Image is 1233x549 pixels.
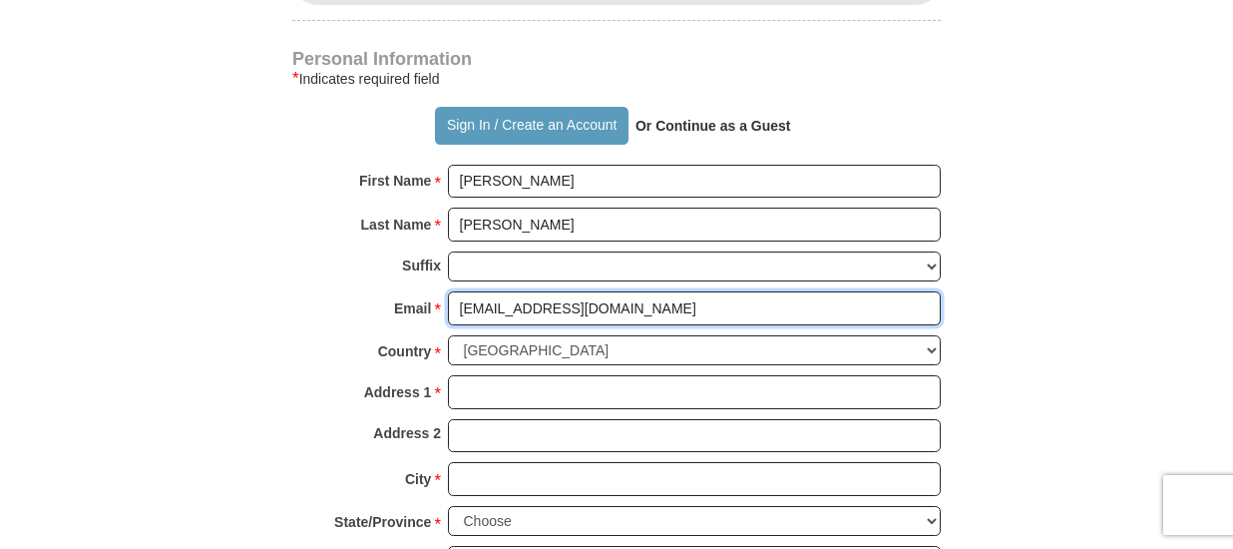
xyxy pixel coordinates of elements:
button: Sign In / Create an Account [435,107,627,145]
strong: City [405,465,431,493]
strong: Address 1 [364,378,432,406]
strong: Country [378,337,432,365]
strong: Or Continue as a Guest [635,118,791,134]
strong: Last Name [361,211,432,239]
strong: Address 2 [373,419,441,447]
div: Indicates required field [292,67,941,91]
h4: Personal Information [292,51,941,67]
strong: First Name [359,167,431,195]
strong: State/Province [334,508,431,536]
strong: Email [394,294,431,322]
strong: Suffix [402,252,441,279]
